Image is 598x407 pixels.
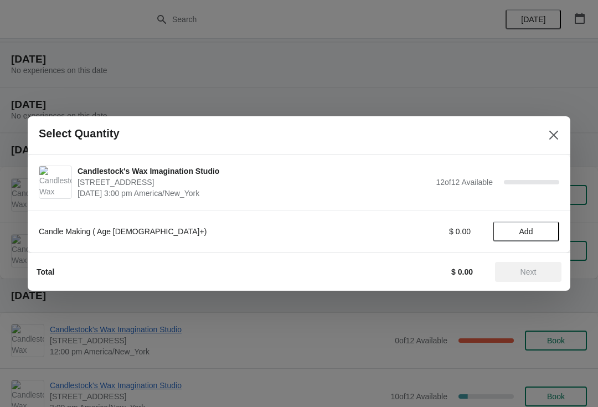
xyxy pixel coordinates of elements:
[436,178,493,187] span: 12 of 12 Available
[493,221,559,241] button: Add
[39,127,120,140] h2: Select Quantity
[37,267,54,276] strong: Total
[78,188,430,199] span: [DATE] 3:00 pm America/New_York
[39,226,346,237] div: Candle Making ( Age [DEMOGRAPHIC_DATA]+)
[451,267,473,276] strong: $ 0.00
[78,166,430,177] span: Candlestock's Wax Imagination Studio
[368,226,471,237] div: $ 0.00
[519,227,533,236] span: Add
[39,166,71,198] img: Candlestock's Wax Imagination Studio | 1450 Rte 212, Saugerties, NY, USA | October 11 | 3:00 pm A...
[544,125,564,145] button: Close
[78,177,430,188] span: [STREET_ADDRESS]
